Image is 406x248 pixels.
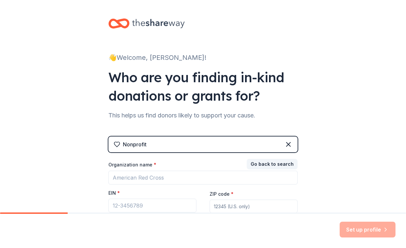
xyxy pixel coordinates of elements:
div: 👋 Welcome, [PERSON_NAME]! [108,52,298,63]
input: American Red Cross [108,171,298,185]
label: ZIP code [210,191,234,197]
div: This helps us find donors likely to support your cause. [108,110,298,121]
input: 12-3456789 [108,199,196,212]
button: Go back to search [247,159,298,169]
div: Nonprofit [123,140,147,148]
label: Organization name [108,161,156,168]
label: EIN [108,190,120,196]
input: 12345 (U.S. only) [210,200,298,213]
div: Who are you finding in-kind donations or grants for? [108,68,298,105]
